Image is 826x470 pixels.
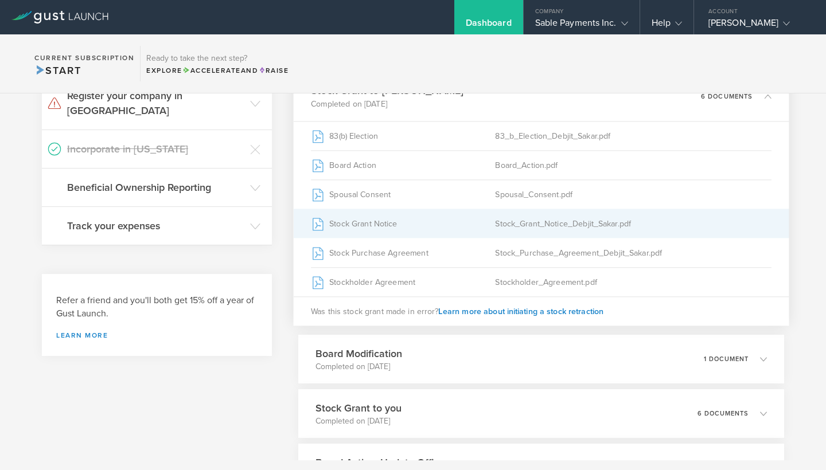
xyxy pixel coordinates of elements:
h3: Incorporate in [US_STATE] [67,142,244,156]
p: 1 document [704,356,749,362]
div: 83_b_Election_Debjit_Sakar.pdf [495,122,772,150]
span: and [182,66,259,75]
iframe: Chat Widget [769,415,826,470]
p: Completed on [DATE] [311,98,463,109]
h3: Register your company in [GEOGRAPHIC_DATA] [67,88,244,118]
div: Help [652,17,682,34]
h3: Stock Grant to you [315,401,402,416]
div: Stock_Grant_Notice_Debjit_Sakar.pdf [495,209,772,238]
div: Dashboard [466,17,512,34]
div: Stock_Purchase_Agreement_Debjit_Sakar.pdf [495,238,772,267]
p: Completed on [DATE] [315,416,402,427]
h3: Beneficial Ownership Reporting [67,180,244,195]
div: Spousal_Consent.pdf [495,180,772,209]
div: Ready to take the next step?ExploreAccelerateandRaise [140,46,294,81]
p: Completed on [DATE] [315,361,402,373]
h3: Track your expenses [67,218,244,233]
span: Start [34,64,81,77]
div: Stock Grant Notice [311,209,495,238]
div: Sable Payments Inc. [535,17,628,34]
p: 6 documents [700,93,753,99]
h3: Ready to take the next step? [146,54,289,62]
h3: Stock Grant to [PERSON_NAME] [311,83,463,99]
h3: Board Modification [315,346,402,361]
div: Stockholder Agreement [311,268,495,296]
div: 83(b) Election [311,122,495,150]
span: Raise [258,66,289,75]
div: Stockholder_Agreement.pdf [495,268,772,296]
h2: Current Subscription [34,54,134,61]
div: Stock Purchase Agreement [311,238,495,267]
span: Accelerate [182,66,241,75]
div: [PERSON_NAME] [708,17,806,34]
a: Learn more [56,332,258,339]
p: 6 documents [698,410,749,417]
div: Was this stock grant made in error? [293,296,789,326]
div: Board_Action.pdf [495,151,772,179]
div: Spousal Consent [311,180,495,209]
div: Explore [146,65,289,76]
div: Board Action [311,151,495,179]
h3: Refer a friend and you'll both get 15% off a year of Gust Launch. [56,294,258,320]
span: Learn more about initiating a stock retraction [438,306,603,316]
h3: Board Action: Update Officers [315,455,453,470]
